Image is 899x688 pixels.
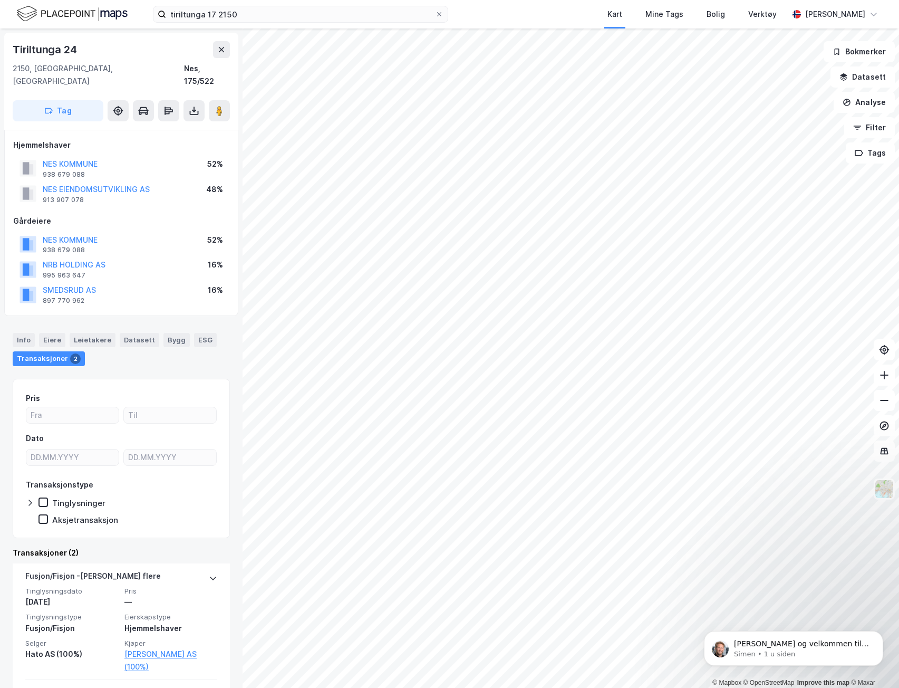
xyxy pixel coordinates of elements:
div: Dato [26,432,44,445]
span: Tinglysningstype [25,613,118,622]
div: 2 [70,353,81,364]
div: 16% [208,284,223,297]
input: Til [124,407,216,423]
button: Bokmerker [824,41,895,62]
div: 938 679 088 [43,170,85,179]
div: Bolig [707,8,725,21]
button: Analyse [834,92,895,113]
span: Tinglysningsdato [25,587,118,596]
iframe: Intercom notifications melding [688,609,899,683]
button: Tags [846,142,895,164]
div: Transaksjoner [13,351,85,366]
div: Hjemmelshaver [124,622,217,635]
img: Z [874,479,894,499]
button: Datasett [830,66,895,88]
div: Kart [607,8,622,21]
div: Fusjon/Fisjon [25,622,118,635]
div: Fusjon/Fisjon - [PERSON_NAME] flere [25,570,161,587]
div: Mine Tags [645,8,683,21]
div: Transaksjoner (2) [13,547,230,559]
span: Selger [25,639,118,648]
span: Eierskapstype [124,613,217,622]
div: Gårdeiere [13,215,229,227]
div: Transaksjonstype [26,479,93,491]
div: Tiriltunga 24 [13,41,79,58]
a: OpenStreetMap [743,679,795,686]
div: — [124,596,217,608]
button: Tag [13,100,103,121]
div: [PERSON_NAME] [805,8,865,21]
div: 995 963 647 [43,271,85,280]
button: Filter [844,117,895,138]
div: 938 679 088 [43,246,85,254]
input: Søk på adresse, matrikkel, gårdeiere, leietakere eller personer [166,6,435,22]
div: [DATE] [25,596,118,608]
div: Hato AS (100%) [25,648,118,661]
div: Datasett [120,333,159,347]
a: Mapbox [712,679,741,686]
div: Leietakere [70,333,115,347]
a: [PERSON_NAME] AS (100%) [124,648,217,673]
input: DD.MM.YYYY [124,450,216,465]
div: 48% [206,183,223,196]
div: 16% [208,259,223,271]
div: Tinglysninger [52,498,105,508]
div: Bygg [163,333,190,347]
div: Eiere [39,333,65,347]
span: Pris [124,587,217,596]
div: Hjemmelshaver [13,139,229,151]
span: Kjøper [124,639,217,648]
div: Pris [26,392,40,405]
div: Verktøy [748,8,777,21]
div: ESG [194,333,217,347]
div: 52% [207,234,223,246]
div: Nes, 175/522 [184,62,230,88]
div: 913 907 078 [43,196,84,204]
div: Aksjetransaksjon [52,515,118,525]
div: 52% [207,158,223,170]
input: DD.MM.YYYY [26,450,119,465]
input: Fra [26,407,119,423]
div: Info [13,333,35,347]
div: 897 770 962 [43,297,84,305]
img: logo.f888ab2527a4732fd821a326f86c7f29.svg [17,5,128,23]
div: 2150, [GEOGRAPHIC_DATA], [GEOGRAPHIC_DATA] [13,62,184,88]
a: Improve this map [797,679,849,686]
